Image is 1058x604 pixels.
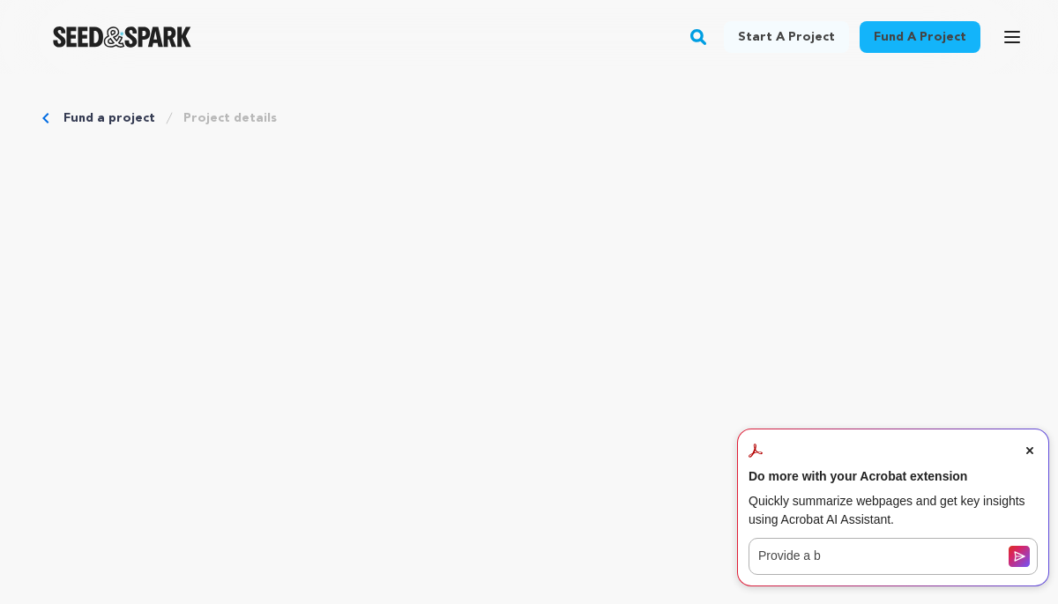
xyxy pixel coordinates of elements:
[724,21,849,53] a: Start a project
[53,26,191,48] img: Seed&Spark Logo Dark Mode
[860,21,980,53] a: Fund a project
[42,109,1016,127] div: Breadcrumb
[53,26,191,48] a: Seed&Spark Homepage
[63,109,155,127] a: Fund a project
[183,109,277,127] a: Project details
